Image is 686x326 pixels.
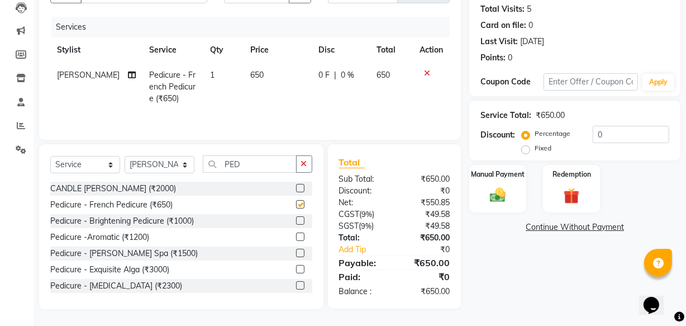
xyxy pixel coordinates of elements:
[480,129,515,141] div: Discount:
[331,270,394,284] div: Paid:
[203,37,244,63] th: Qty
[639,281,675,315] iframe: chat widget
[552,169,591,179] label: Redemption
[377,70,390,80] span: 650
[559,186,584,206] img: _gift.svg
[361,221,372,230] span: 9%
[50,183,176,195] div: CANDLE [PERSON_NAME] (₹2000)
[331,209,394,220] div: ( )
[480,20,526,31] div: Card on file:
[51,17,458,37] div: Services
[480,76,544,88] div: Coupon Code
[331,220,394,232] div: ( )
[362,210,373,219] span: 9%
[535,143,551,153] label: Fixed
[394,256,458,270] div: ₹650.00
[536,110,565,121] div: ₹650.00
[394,185,458,197] div: ₹0
[405,244,458,256] div: ₹0
[339,157,365,168] span: Total
[339,221,359,231] span: SGST
[471,169,525,179] label: Manual Payment
[50,280,182,292] div: Pedicure - [MEDICAL_DATA] (₹2300)
[480,36,518,48] div: Last Visit:
[394,232,458,244] div: ₹650.00
[50,248,198,259] div: Pedicure - [PERSON_NAME] Spa (₹1500)
[471,221,678,233] a: Continue Without Payment
[250,70,264,80] span: 650
[57,70,120,80] span: [PERSON_NAME]
[535,129,570,139] label: Percentage
[331,185,394,197] div: Discount:
[485,186,511,205] img: _cash.svg
[544,73,638,91] input: Enter Offer / Coupon Code
[527,3,531,15] div: 5
[50,37,142,63] th: Stylist
[203,155,297,173] input: Search or Scan
[312,37,370,63] th: Disc
[50,231,149,243] div: Pedicure -Aromatic (₹1200)
[331,286,394,297] div: Balance :
[50,199,173,211] div: Pedicure - French Pedicure (₹650)
[341,69,354,81] span: 0 %
[394,286,458,297] div: ₹650.00
[520,36,544,48] div: [DATE]
[331,232,394,244] div: Total:
[331,173,394,185] div: Sub Total:
[394,220,458,232] div: ₹49.58
[528,20,533,31] div: 0
[142,37,203,63] th: Service
[339,209,360,219] span: CGST
[394,173,458,185] div: ₹650.00
[480,52,506,64] div: Points:
[394,270,458,284] div: ₹0
[50,215,194,227] div: Pedicure - Brightening Pedicure (₹1000)
[318,69,330,81] span: 0 F
[331,256,394,270] div: Payable:
[394,209,458,220] div: ₹49.58
[394,197,458,209] div: ₹550.85
[331,244,405,256] a: Add Tip
[480,3,525,15] div: Total Visits:
[149,70,196,103] span: Pedicure - French Pedicure (₹650)
[334,69,336,81] span: |
[331,197,394,209] div: Net:
[413,37,450,63] th: Action
[508,52,512,64] div: 0
[642,74,674,91] button: Apply
[370,37,413,63] th: Total
[210,70,215,80] span: 1
[480,110,531,121] div: Service Total:
[50,264,169,276] div: Pedicure - Exquisite Alga (₹3000)
[244,37,312,63] th: Price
